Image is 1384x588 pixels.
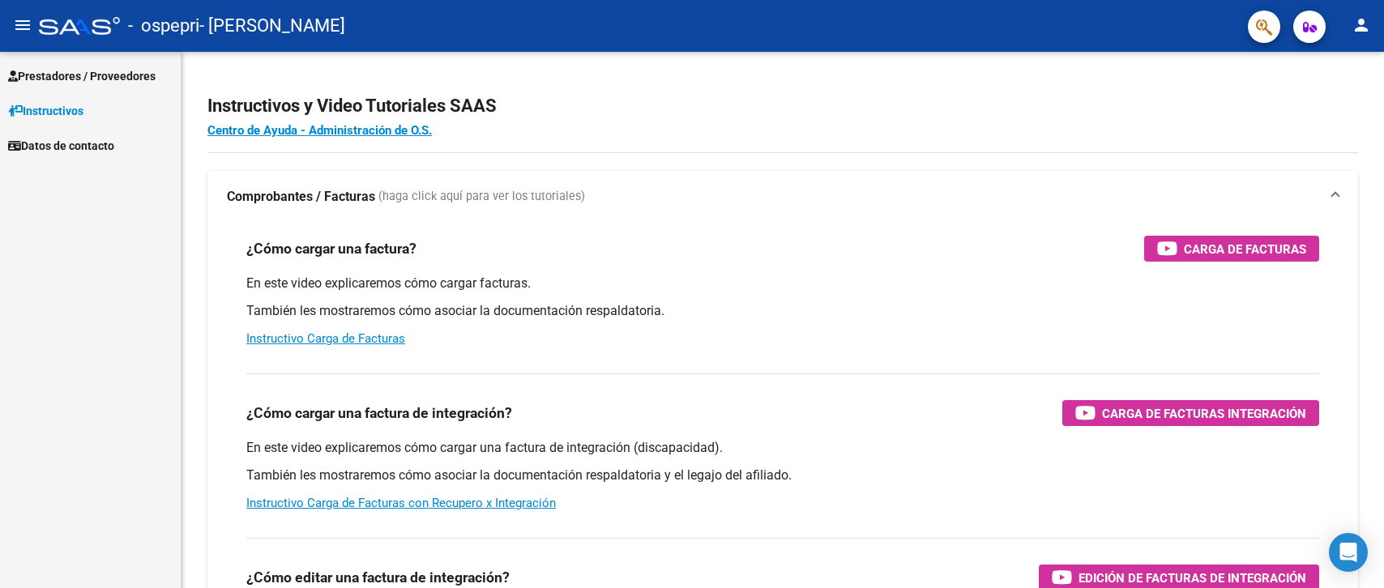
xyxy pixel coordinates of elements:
h3: ¿Cómo cargar una factura? [246,237,416,260]
a: Instructivo Carga de Facturas con Recupero x Integración [246,496,556,510]
span: - [PERSON_NAME] [199,8,345,44]
p: En este video explicaremos cómo cargar facturas. [246,275,1319,292]
button: Carga de Facturas [1144,236,1319,262]
span: - ospepri [128,8,199,44]
strong: Comprobantes / Facturas [227,188,375,206]
mat-expansion-panel-header: Comprobantes / Facturas (haga click aquí para ver los tutoriales) [207,171,1358,223]
span: Prestadores / Proveedores [8,67,156,85]
h3: ¿Cómo cargar una factura de integración? [246,402,512,424]
div: Open Intercom Messenger [1329,533,1368,572]
span: Datos de contacto [8,137,114,155]
span: Carga de Facturas Integración [1102,403,1306,424]
a: Centro de Ayuda - Administración de O.S. [207,123,432,138]
button: Carga de Facturas Integración [1062,400,1319,426]
span: (haga click aquí para ver los tutoriales) [378,188,585,206]
mat-icon: menu [13,15,32,35]
span: Carga de Facturas [1184,239,1306,259]
p: También les mostraremos cómo asociar la documentación respaldatoria. [246,302,1319,320]
p: En este video explicaremos cómo cargar una factura de integración (discapacidad). [246,439,1319,457]
span: Instructivos [8,102,83,120]
span: Edición de Facturas de integración [1079,568,1306,588]
mat-icon: person [1352,15,1371,35]
h2: Instructivos y Video Tutoriales SAAS [207,91,1358,121]
p: También les mostraremos cómo asociar la documentación respaldatoria y el legajo del afiliado. [246,467,1319,484]
a: Instructivo Carga de Facturas [246,331,405,346]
